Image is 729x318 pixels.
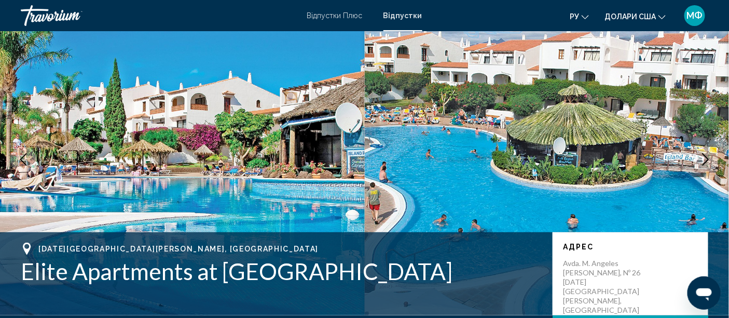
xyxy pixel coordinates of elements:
font: ру [570,12,579,21]
font: Долари США [604,12,656,21]
p: Адрес [563,243,698,251]
a: Відпустки Плюс [307,11,363,20]
button: Next image [693,147,719,173]
font: МФ [687,10,703,21]
button: Previous image [10,147,36,173]
iframe: Кнопка запуску вікна обміну повідомленнями [687,276,721,310]
a: Траворіум [21,5,297,26]
button: Змінити мову [570,9,589,24]
p: Avda. M. Angeles [PERSON_NAME], Nº 26 [DATE][GEOGRAPHIC_DATA][PERSON_NAME], [GEOGRAPHIC_DATA] [563,259,646,315]
h1: Elite Apartments at [GEOGRAPHIC_DATA] [21,258,542,285]
button: Меню користувача [681,5,708,27]
span: [DATE][GEOGRAPHIC_DATA][PERSON_NAME], [GEOGRAPHIC_DATA] [38,245,319,253]
a: Відпустки [383,11,422,20]
button: Змінити валюту [604,9,666,24]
